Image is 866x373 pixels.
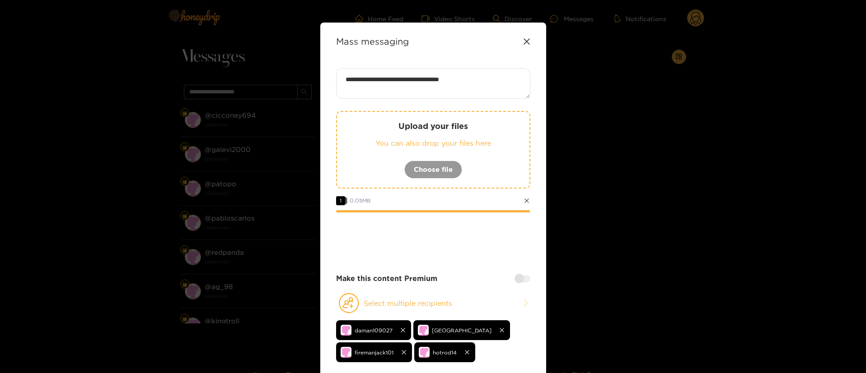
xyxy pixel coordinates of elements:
[341,347,351,358] img: no-avatar.png
[355,347,393,358] span: firemanjack101
[341,325,351,336] img: no-avatar.png
[336,273,437,284] strong: Make this content Premium
[433,347,457,358] span: hotrod14
[336,36,409,46] strong: Mass messaging
[418,325,429,336] img: no-avatar.png
[432,325,492,336] span: [GEOGRAPHIC_DATA]
[350,198,371,203] span: 0.05 MB
[336,196,345,205] span: 1
[336,293,530,313] button: Select multiple recipients
[404,161,462,179] button: Choose file
[355,138,511,148] p: You can also drop your files here
[355,121,511,131] p: Upload your files
[355,325,393,336] span: daman109027
[419,347,430,358] img: no-avatar.png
